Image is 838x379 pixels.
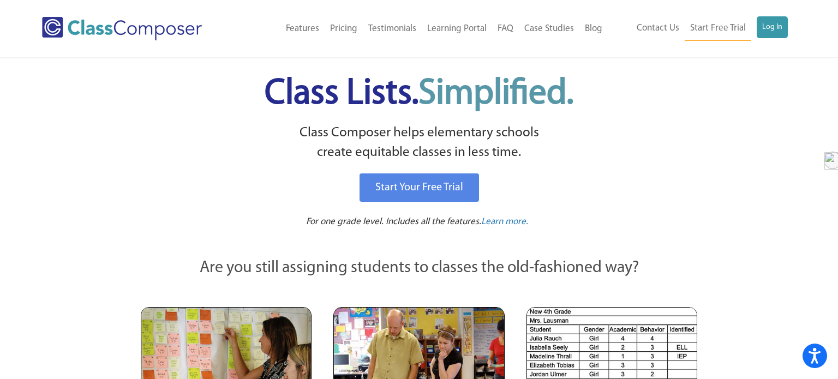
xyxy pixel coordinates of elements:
a: Testimonials [363,17,422,41]
a: Learn more. [481,215,528,229]
a: Contact Us [631,16,685,40]
nav: Header Menu [238,17,607,41]
span: Class Lists. [265,76,573,112]
span: Learn more. [481,217,528,226]
a: Blog [579,17,608,41]
a: Start Your Free Trial [360,173,479,202]
a: Start Free Trial [685,16,751,41]
a: Learning Portal [422,17,492,41]
a: FAQ [492,17,519,41]
p: Are you still assigning students to classes the old-fashioned way? [141,256,697,280]
span: Start Your Free Trial [375,182,463,193]
p: Class Composer helps elementary schools create equitable classes in less time. [139,123,699,163]
a: Case Studies [519,17,579,41]
nav: Header Menu [608,16,788,41]
span: Simplified. [418,76,573,112]
a: Pricing [325,17,363,41]
span: For one grade level. Includes all the features. [306,217,481,226]
a: Features [280,17,325,41]
img: Class Composer [42,17,202,40]
a: Log In [757,16,788,38]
